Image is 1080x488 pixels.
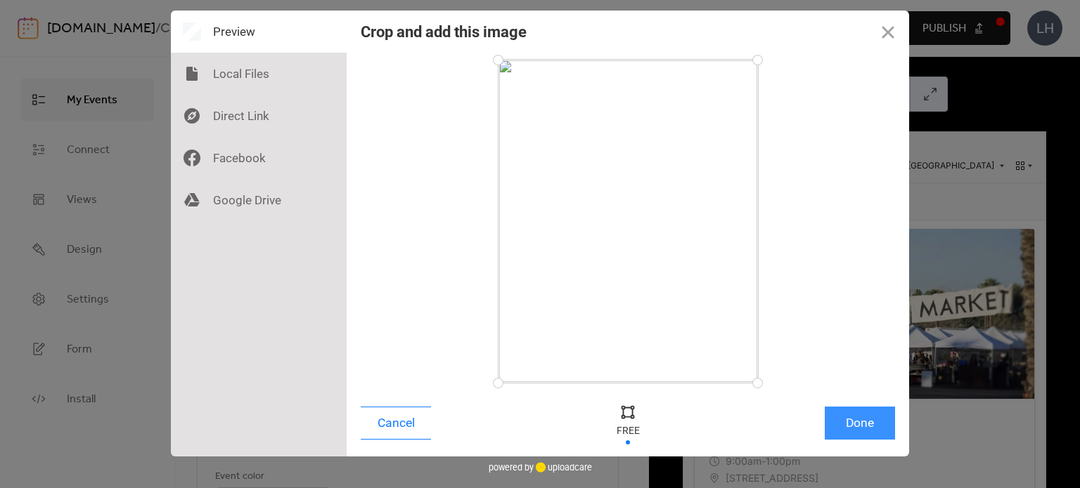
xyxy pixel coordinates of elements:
div: Local Files [171,53,347,95]
button: Cancel [361,407,431,440]
div: powered by [489,456,592,477]
div: Crop and add this image [361,23,527,41]
div: Preview [171,11,347,53]
div: Google Drive [171,179,347,221]
div: Direct Link [171,95,347,137]
div: Facebook [171,137,347,179]
button: Close [867,11,909,53]
button: Done [825,407,895,440]
a: uploadcare [534,462,592,473]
